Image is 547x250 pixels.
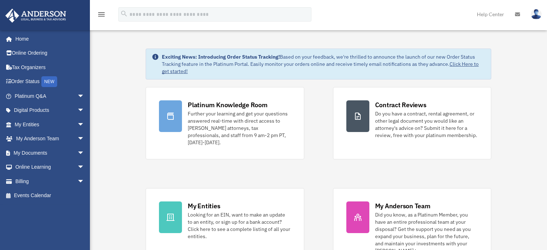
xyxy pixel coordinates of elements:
a: My Entitiesarrow_drop_down [5,117,95,132]
div: Based on your feedback, we're thrilled to announce the launch of our new Order Status Tracking fe... [162,53,485,75]
a: Digital Productsarrow_drop_down [5,103,95,118]
span: arrow_drop_down [77,89,92,104]
div: Looking for an EIN, want to make an update to an entity, or sign up for a bank account? Click her... [188,211,291,240]
a: Online Ordering [5,46,95,60]
span: arrow_drop_down [77,103,92,118]
a: My Anderson Teamarrow_drop_down [5,132,95,146]
div: Do you have a contract, rental agreement, or other legal document you would like an attorney's ad... [375,110,478,139]
span: arrow_drop_down [77,146,92,160]
a: My Documentsarrow_drop_down [5,146,95,160]
a: Online Learningarrow_drop_down [5,160,95,174]
i: search [120,10,128,18]
span: arrow_drop_down [77,132,92,146]
div: NEW [41,76,57,87]
div: My Entities [188,201,220,210]
span: arrow_drop_down [77,117,92,132]
div: Further your learning and get your questions answered real-time with direct access to [PERSON_NAM... [188,110,291,146]
span: arrow_drop_down [77,160,92,175]
div: My Anderson Team [375,201,430,210]
a: Billingarrow_drop_down [5,174,95,188]
div: Contract Reviews [375,100,427,109]
i: menu [97,10,106,19]
a: menu [97,13,106,19]
a: Platinum Q&Aarrow_drop_down [5,89,95,103]
strong: Exciting News: Introducing Order Status Tracking! [162,54,280,60]
div: Platinum Knowledge Room [188,100,268,109]
a: Home [5,32,92,46]
a: Order StatusNEW [5,74,95,89]
a: Platinum Knowledge Room Further your learning and get your questions answered real-time with dire... [146,87,304,159]
img: Anderson Advisors Platinum Portal [3,9,68,23]
a: Contract Reviews Do you have a contract, rental agreement, or other legal document you would like... [333,87,491,159]
a: Events Calendar [5,188,95,203]
a: Click Here to get started! [162,61,479,74]
span: arrow_drop_down [77,174,92,189]
img: User Pic [531,9,542,19]
a: Tax Organizers [5,60,95,74]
